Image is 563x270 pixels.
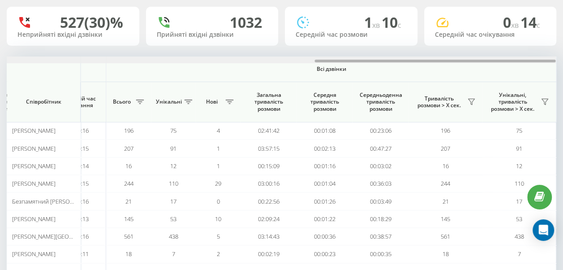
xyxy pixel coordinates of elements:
[359,91,402,113] span: Середньоденна тривалість розмови
[297,192,352,210] td: 00:01:26
[441,144,450,152] span: 207
[217,197,220,205] span: 0
[241,245,297,263] td: 00:02:19
[215,215,221,223] span: 10
[14,98,73,105] span: Співробітник
[217,232,220,240] span: 5
[520,13,540,32] span: 14
[441,126,450,135] span: 196
[12,126,55,135] span: [PERSON_NAME]
[125,162,132,170] span: 16
[382,13,401,32] span: 10
[60,14,123,31] div: 527 (30)%
[125,197,132,205] span: 21
[124,232,133,240] span: 561
[443,162,449,170] span: 16
[503,13,520,32] span: 0
[515,232,524,240] span: 438
[511,20,520,30] span: хв
[303,91,346,113] span: Середня тривалість розмови
[157,31,268,39] div: Прийняті вхідні дзвінки
[443,250,449,258] span: 18
[297,175,352,192] td: 00:01:04
[217,250,220,258] span: 2
[537,20,540,30] span: c
[12,162,55,170] span: [PERSON_NAME]
[297,228,352,245] td: 00:00:36
[200,98,223,105] span: Нові
[297,139,352,157] td: 00:02:13
[217,126,220,135] span: 4
[296,31,407,39] div: Середній час розмови
[170,144,176,152] span: 91
[516,126,522,135] span: 75
[170,162,176,170] span: 12
[518,250,521,258] span: 7
[17,31,129,39] div: Неприйняті вхідні дзвінки
[352,175,408,192] td: 00:36:03
[443,197,449,205] span: 21
[352,228,408,245] td: 00:38:57
[241,175,297,192] td: 03:00:16
[352,139,408,157] td: 00:47:27
[12,250,55,258] span: [PERSON_NAME]
[170,197,176,205] span: 17
[111,98,133,105] span: Всього
[133,65,529,73] span: Всі дзвінки
[217,144,220,152] span: 1
[441,215,450,223] span: 145
[372,20,382,30] span: хв
[12,215,55,223] span: [PERSON_NAME]
[124,126,133,135] span: 196
[124,179,133,187] span: 244
[172,250,175,258] span: 7
[12,232,111,240] span: [PERSON_NAME][GEOGRAPHIC_DATA]
[241,122,297,139] td: 02:41:42
[215,179,221,187] span: 29
[516,215,522,223] span: 53
[352,157,408,175] td: 00:03:02
[124,144,133,152] span: 207
[247,91,290,113] span: Загальна тривалість розмови
[533,219,554,241] div: Open Intercom Messenger
[169,179,178,187] span: 110
[170,215,176,223] span: 53
[441,232,450,240] span: 561
[516,197,522,205] span: 17
[297,210,352,228] td: 00:01:22
[297,245,352,263] td: 00:00:23
[352,245,408,263] td: 00:00:35
[516,144,522,152] span: 91
[516,162,522,170] span: 12
[441,179,450,187] span: 244
[12,197,93,205] span: Безпамятний [PERSON_NAME]
[435,31,546,39] div: Середній час очікування
[398,20,401,30] span: c
[297,122,352,139] td: 00:01:08
[12,144,55,152] span: [PERSON_NAME]
[487,91,538,113] span: Унікальні, тривалість розмови > Х сек.
[241,210,297,228] td: 02:09:24
[352,192,408,210] td: 00:03:49
[12,179,55,187] span: [PERSON_NAME]
[169,232,178,240] span: 438
[515,179,524,187] span: 110
[297,157,352,175] td: 00:01:16
[364,13,382,32] span: 1
[241,157,297,175] td: 00:15:09
[413,95,464,109] span: Тривалість розмови > Х сек.
[217,162,220,170] span: 1
[352,210,408,228] td: 00:18:29
[241,228,297,245] td: 03:14:43
[230,14,262,31] div: 1032
[352,122,408,139] td: 00:23:06
[155,98,181,105] span: Унікальні
[124,215,133,223] span: 145
[125,250,132,258] span: 18
[241,192,297,210] td: 00:22:56
[241,139,297,157] td: 03:57:15
[170,126,176,135] span: 75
